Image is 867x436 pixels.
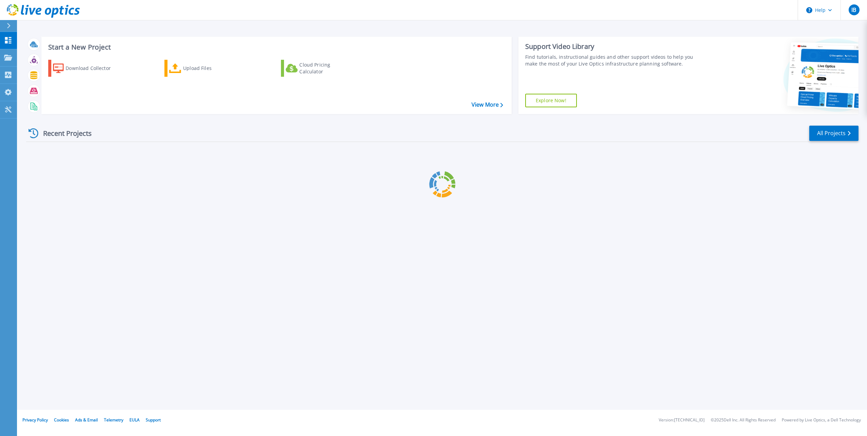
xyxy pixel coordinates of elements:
a: All Projects [809,126,859,141]
a: Cloud Pricing Calculator [281,60,357,77]
a: Download Collector [48,60,124,77]
div: Download Collector [66,61,120,75]
li: Version: [TECHNICAL_ID] [659,418,705,422]
h3: Start a New Project [48,43,503,51]
a: Upload Files [164,60,240,77]
a: Explore Now! [525,94,577,107]
div: Cloud Pricing Calculator [299,61,354,75]
a: Ads & Email [75,417,98,423]
div: Recent Projects [26,125,101,142]
a: View More [472,102,503,108]
a: Telemetry [104,417,123,423]
a: Support [146,417,161,423]
a: Cookies [54,417,69,423]
li: Powered by Live Optics, a Dell Technology [782,418,861,422]
div: Support Video Library [525,42,701,51]
div: Upload Files [183,61,237,75]
span: IB [851,7,856,13]
a: EULA [129,417,140,423]
a: Privacy Policy [22,417,48,423]
li: © 2025 Dell Inc. All Rights Reserved [711,418,776,422]
div: Find tutorials, instructional guides and other support videos to help you make the most of your L... [525,54,701,67]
